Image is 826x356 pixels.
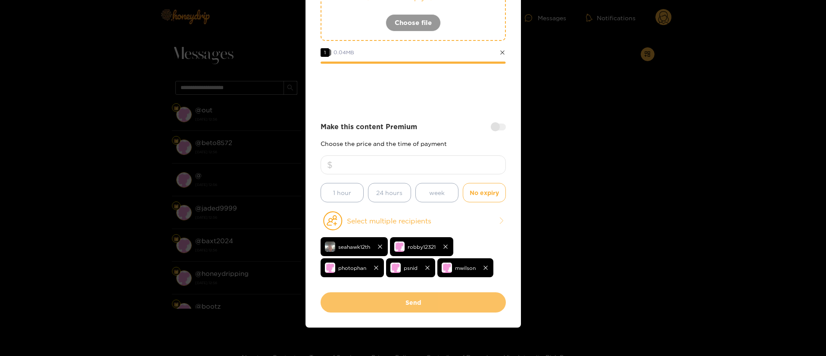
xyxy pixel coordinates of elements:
[404,263,418,273] span: psnid
[325,241,335,252] img: 8a4e8-img_3262.jpeg
[390,263,401,273] img: no-avatar.png
[376,188,402,198] span: 24 hours
[321,211,506,231] button: Select multiple recipients
[442,263,452,273] img: no-avatar.png
[325,263,335,273] img: no-avatar.png
[321,183,364,202] button: 1 hour
[463,183,506,202] button: No expiry
[394,241,405,252] img: no-avatar.png
[415,183,458,202] button: week
[321,292,506,313] button: Send
[321,140,506,147] p: Choose the price and the time of payment
[368,183,411,202] button: 24 hours
[470,188,499,198] span: No expiry
[333,188,351,198] span: 1 hour
[321,48,329,57] span: 1
[321,122,417,132] strong: Make this content Premium
[334,50,354,55] span: 0.04 MB
[408,242,436,252] span: robby12321
[386,14,441,31] button: Choose file
[338,242,370,252] span: seahawk12th
[455,263,476,273] span: mwilson
[429,188,445,198] span: week
[338,263,366,273] span: photophan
